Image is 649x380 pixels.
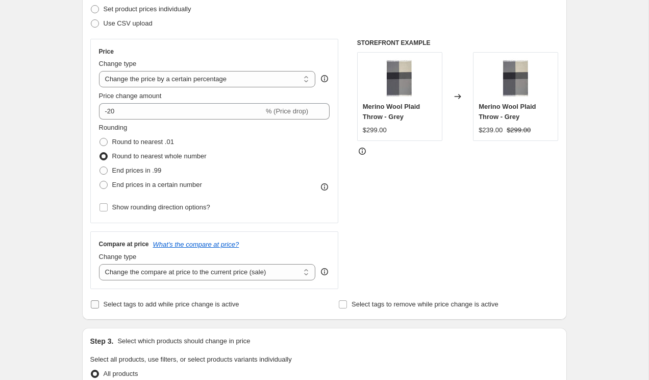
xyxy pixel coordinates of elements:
[90,355,292,363] span: Select all products, use filters, or select products variants individually
[104,370,138,377] span: All products
[153,241,239,248] button: What's the compare at price?
[363,103,420,121] span: Merino Wool Plaid Throw - Grey
[363,125,387,135] div: $299.00
[319,74,330,84] div: help
[379,58,420,99] img: waverley-mills-22-micron-throw-merino-wool-plaid-throw-grey-14850020507699_80x.jpg
[99,253,137,260] span: Change type
[99,103,264,120] input: -15
[90,336,114,346] h2: Step 3.
[479,125,503,135] div: $239.00
[104,300,239,308] span: Select tags to add while price change is active
[352,300,498,308] span: Select tags to remove while price change is active
[112,138,174,146] span: Round to nearest .01
[112,152,207,160] span: Round to nearest whole number
[357,39,559,47] h6: STOREFRONT EXAMPLE
[507,125,531,135] strike: $299.00
[99,47,114,56] h3: Price
[104,19,153,27] span: Use CSV upload
[99,92,162,100] span: Price change amount
[117,336,250,346] p: Select which products should change in price
[479,103,536,121] span: Merino Wool Plaid Throw - Grey
[112,167,162,174] span: End prices in .99
[99,60,137,67] span: Change type
[112,181,202,188] span: End prices in a certain number
[266,107,308,115] span: % (Price drop)
[99,124,128,131] span: Rounding
[99,240,149,248] h3: Compare at price
[495,58,536,99] img: waverley-mills-22-micron-throw-merino-wool-plaid-throw-grey-14850020507699_80x.jpg
[319,267,330,277] div: help
[112,203,210,211] span: Show rounding direction options?
[104,5,191,13] span: Set product prices individually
